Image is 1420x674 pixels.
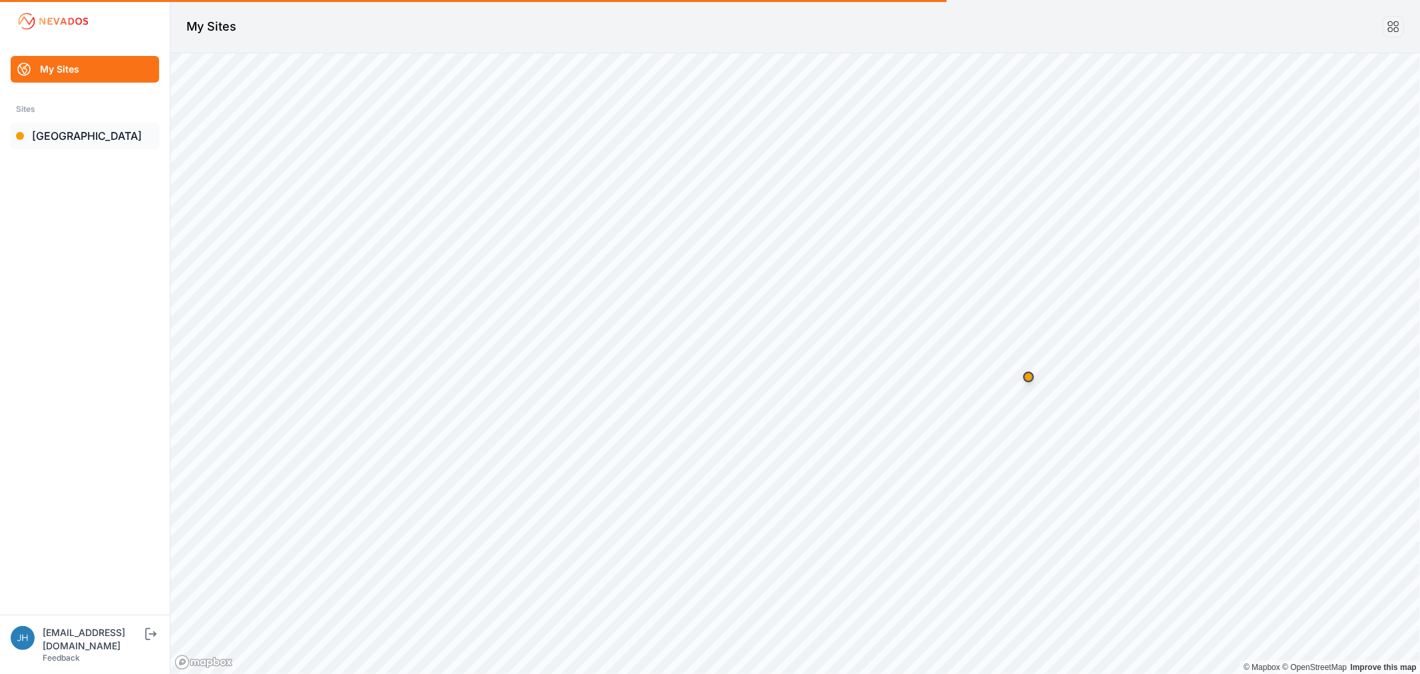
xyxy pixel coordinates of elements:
[1351,663,1417,672] a: Map feedback
[1244,663,1280,672] a: Mapbox
[11,56,159,83] a: My Sites
[1282,663,1347,672] a: OpenStreetMap
[43,653,80,663] a: Feedback
[16,11,91,32] img: Nevados
[11,123,159,149] a: [GEOGRAPHIC_DATA]
[16,101,154,117] div: Sites
[1015,364,1042,390] div: Map marker
[170,53,1420,674] canvas: Map
[186,17,236,36] h1: My Sites
[174,655,233,670] a: Mapbox logo
[43,626,142,653] div: [EMAIL_ADDRESS][DOMAIN_NAME]
[11,626,35,650] img: jhaberkorn@invenergy.com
